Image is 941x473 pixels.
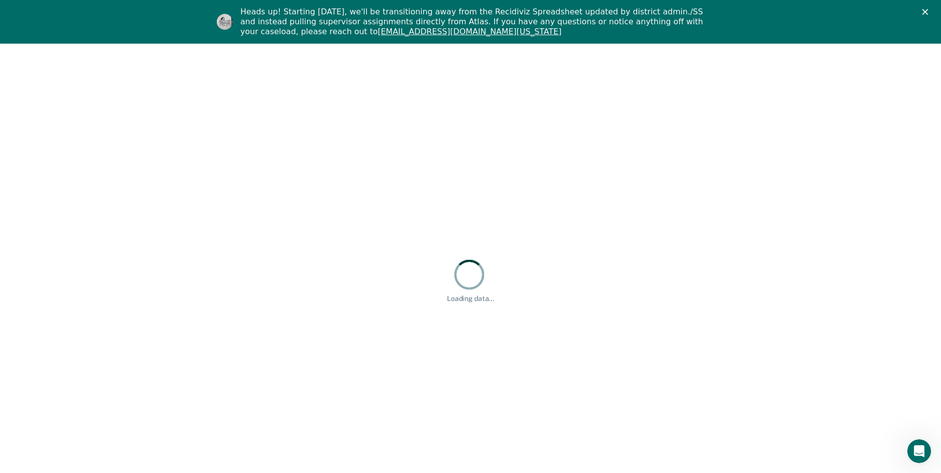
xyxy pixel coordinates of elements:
img: Profile image for Kim [217,14,233,30]
div: Loading data... [447,295,494,303]
a: [EMAIL_ADDRESS][DOMAIN_NAME][US_STATE] [377,27,561,36]
div: Close [922,9,932,15]
div: Heads up! Starting [DATE], we'll be transitioning away from the Recidiviz Spreadsheet updated by ... [241,7,709,37]
iframe: Intercom live chat [907,439,931,463]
